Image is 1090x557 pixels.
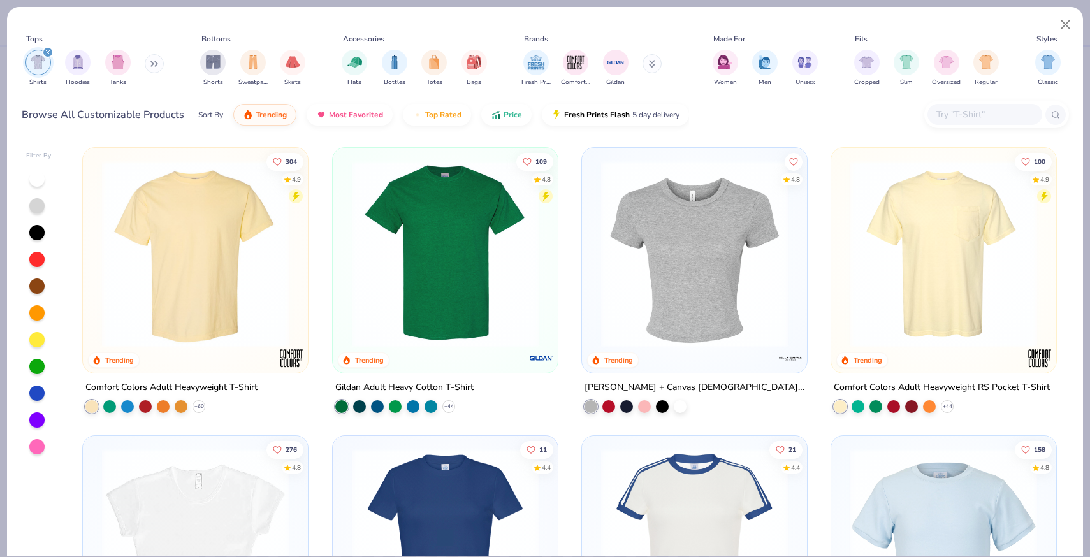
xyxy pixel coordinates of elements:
[504,110,522,120] span: Price
[1038,78,1058,87] span: Classic
[899,55,913,69] img: Slim Image
[343,33,384,45] div: Accessories
[758,55,772,69] img: Men Image
[238,50,268,87] div: filter for Sweatpants
[316,110,326,120] img: most_fav.gif
[900,78,913,87] span: Slim
[96,161,295,347] img: 029b8af0-80e6-406f-9fdc-fdf898547912
[467,78,481,87] span: Bags
[335,380,474,396] div: Gildan Adult Heavy Cotton T-Shirt
[979,55,994,69] img: Regular Image
[279,345,305,371] img: Comfort Colors logo
[524,33,548,45] div: Brands
[342,50,367,87] button: filter button
[481,104,532,126] button: Price
[71,55,85,69] img: Hoodies Image
[22,107,184,122] div: Browse All Customizable Products
[266,152,303,170] button: Like
[243,110,253,120] img: trending.gif
[585,380,804,396] div: [PERSON_NAME] + Canvas [DEMOGRAPHIC_DATA]' Micro Ribbed Baby Tee
[382,50,407,87] div: filter for Bottles
[834,380,1050,396] div: Comfort Colors Adult Heavyweight RS Pocket T-Shirt
[461,50,487,87] div: filter for Bags
[769,441,803,459] button: Like
[894,50,919,87] button: filter button
[25,50,51,87] button: filter button
[718,55,732,69] img: Women Image
[545,161,745,347] img: c7959168-479a-4259-8c5e-120e54807d6b
[539,447,546,453] span: 11
[292,175,301,184] div: 4.9
[1015,152,1052,170] button: Like
[444,403,453,410] span: + 44
[975,78,998,87] span: Regular
[200,50,226,87] button: filter button
[421,50,447,87] button: filter button
[1015,441,1052,459] button: Like
[286,55,300,69] img: Skirts Image
[561,50,590,87] div: filter for Comfort Colors
[65,50,91,87] div: filter for Hoodies
[194,403,204,410] span: + 60
[233,104,296,126] button: Trending
[854,50,880,87] div: filter for Cropped
[238,78,268,87] span: Sweatpants
[551,110,562,120] img: flash.gif
[412,110,423,120] img: TopRated.gif
[932,50,961,87] div: filter for Oversized
[859,55,874,69] img: Cropped Image
[713,50,738,87] button: filter button
[521,50,551,87] button: filter button
[286,447,297,453] span: 276
[791,175,800,184] div: 4.8
[1041,55,1056,69] img: Classic Image
[198,109,223,120] div: Sort By
[854,50,880,87] button: filter button
[388,55,402,69] img: Bottles Image
[66,78,90,87] span: Hoodies
[791,463,800,473] div: 4.4
[854,78,880,87] span: Cropped
[714,78,737,87] span: Women
[1036,33,1057,45] div: Styles
[939,55,954,69] img: Oversized Image
[238,50,268,87] button: filter button
[65,50,91,87] button: filter button
[26,33,43,45] div: Tops
[713,50,738,87] div: filter for Women
[427,55,441,69] img: Totes Image
[85,380,258,396] div: Comfort Colors Adult Heavyweight T-Shirt
[286,158,297,164] span: 304
[535,158,546,164] span: 109
[759,78,771,87] span: Men
[794,161,994,347] img: 28425ec1-0436-412d-a053-7d6557a5cd09
[384,78,405,87] span: Bottles
[973,50,999,87] div: filter for Regular
[595,161,794,347] img: aa15adeb-cc10-480b-b531-6e6e449d5067
[292,463,301,473] div: 4.8
[256,110,287,120] span: Trending
[932,78,961,87] span: Oversized
[752,50,778,87] div: filter for Men
[425,110,461,120] span: Top Rated
[347,78,361,87] span: Hats
[792,50,818,87] div: filter for Unisex
[792,50,818,87] button: filter button
[778,345,803,371] img: Bella + Canvas logo
[246,55,260,69] img: Sweatpants Image
[342,50,367,87] div: filter for Hats
[564,110,630,120] span: Fresh Prints Flash
[31,55,45,69] img: Shirts Image
[280,50,305,87] button: filter button
[1035,50,1061,87] div: filter for Classic
[347,55,362,69] img: Hats Image
[797,55,812,69] img: Unisex Image
[935,107,1033,122] input: Try "T-Shirt"
[796,78,815,87] span: Unisex
[345,161,545,347] img: db319196-8705-402d-8b46-62aaa07ed94f
[1054,13,1078,37] button: Close
[426,78,442,87] span: Totes
[201,33,231,45] div: Bottoms
[266,441,303,459] button: Like
[521,50,551,87] div: filter for Fresh Prints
